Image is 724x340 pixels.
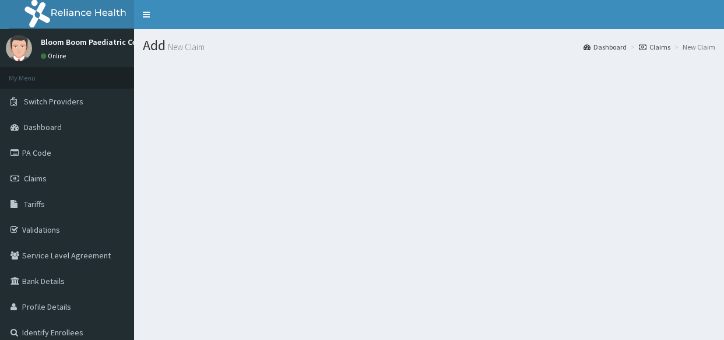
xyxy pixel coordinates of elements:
[41,52,69,60] a: Online
[143,38,715,53] h1: Add
[6,35,32,61] img: User Image
[639,42,670,52] a: Claims
[672,42,715,52] li: New Claim
[166,43,205,51] small: New Claim
[24,122,62,132] span: Dashboard
[24,199,45,209] span: Tariffs
[24,173,47,184] span: Claims
[41,38,152,46] p: Bloom Boom Paediatric Centre
[24,96,83,107] span: Switch Providers
[584,42,627,52] a: Dashboard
